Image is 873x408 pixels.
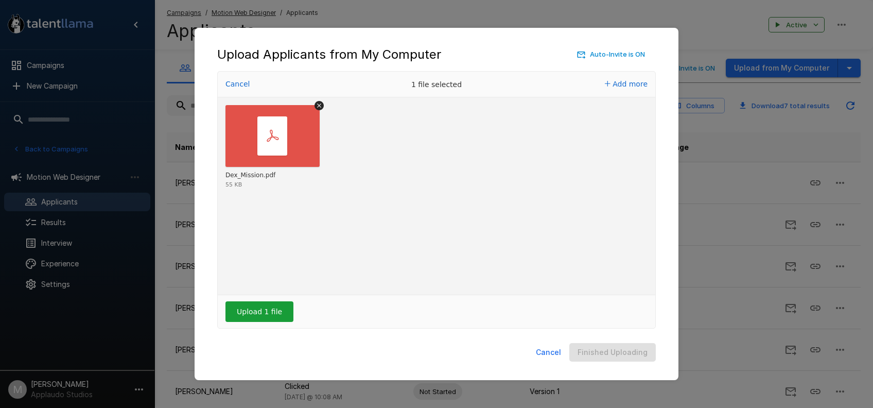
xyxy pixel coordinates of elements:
button: Cancel [532,343,565,362]
div: Uppy Dashboard [217,71,656,329]
div: Dex_Mission.pdf [225,172,275,180]
div: 1 file selected [359,72,514,97]
button: Auto-Invite is ON [575,46,648,62]
button: Cancel [222,77,253,91]
div: Upload Applicants from My Computer [217,46,656,63]
button: Add more files [601,77,652,91]
div: 55 KB [225,182,242,188]
button: Remove file [315,101,324,110]
span: Add more [613,80,648,88]
button: Upload 1 file [225,301,293,322]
